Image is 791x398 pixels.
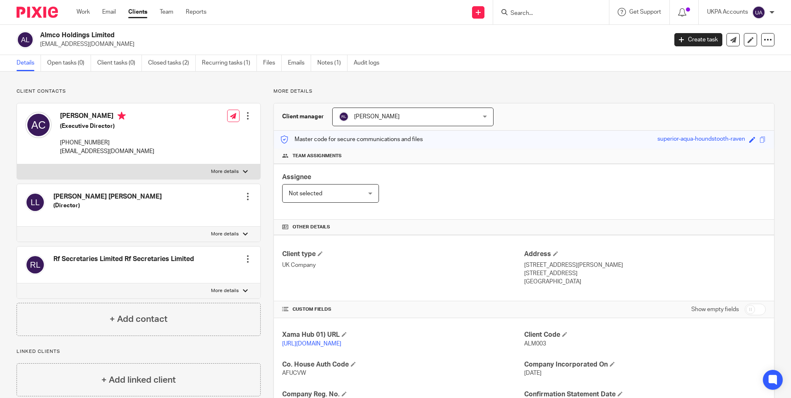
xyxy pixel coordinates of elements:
[128,8,147,16] a: Clients
[282,360,524,369] h4: Co. House Auth Code
[60,112,154,122] h4: [PERSON_NAME]
[752,6,765,19] img: svg%3E
[674,33,722,46] a: Create task
[25,255,45,275] img: svg%3E
[17,7,58,18] img: Pixie
[53,255,194,264] h4: Rf Secretaries Limited Rf Secretaries Limited
[211,168,239,175] p: More details
[282,261,524,269] p: UK Company
[53,201,162,210] h5: (Director)
[17,88,261,95] p: Client contacts
[691,305,739,314] label: Show empty fields
[25,112,52,138] img: svg%3E
[47,55,91,71] a: Open tasks (0)
[282,370,306,376] span: AFUCVW
[53,192,162,201] h4: [PERSON_NAME] [PERSON_NAME]
[657,135,745,144] div: superior-aqua-houndstooth-raven
[524,269,766,278] p: [STREET_ADDRESS]
[289,191,322,197] span: Not selected
[40,31,537,40] h2: Almco Holdings Limited
[202,55,257,71] a: Recurring tasks (1)
[211,288,239,294] p: More details
[160,8,173,16] a: Team
[263,55,282,71] a: Files
[282,250,524,259] h4: Client type
[282,306,524,313] h4: CUSTOM FIELDS
[102,8,116,16] a: Email
[282,341,341,347] a: [URL][DOMAIN_NAME]
[524,341,546,347] span: ALM003
[354,114,400,120] span: [PERSON_NAME]
[25,192,45,212] img: svg%3E
[524,250,766,259] h4: Address
[148,55,196,71] a: Closed tasks (2)
[524,331,766,339] h4: Client Code
[292,153,342,159] span: Team assignments
[282,113,324,121] h3: Client manager
[17,55,41,71] a: Details
[17,31,34,48] img: svg%3E
[60,147,154,156] p: [EMAIL_ADDRESS][DOMAIN_NAME]
[282,174,311,180] span: Assignee
[288,55,311,71] a: Emails
[101,374,176,386] h4: + Add linked client
[524,278,766,286] p: [GEOGRAPHIC_DATA]
[280,135,423,144] p: Master code for secure communications and files
[524,261,766,269] p: [STREET_ADDRESS][PERSON_NAME]
[354,55,386,71] a: Audit logs
[292,224,330,230] span: Other details
[40,40,662,48] p: [EMAIL_ADDRESS][DOMAIN_NAME]
[97,55,142,71] a: Client tasks (0)
[317,55,348,71] a: Notes (1)
[524,370,542,376] span: [DATE]
[211,231,239,237] p: More details
[282,331,524,339] h4: Xama Hub 01) URL
[707,8,748,16] p: UKPA Accounts
[17,348,261,355] p: Linked clients
[60,139,154,147] p: [PHONE_NUMBER]
[339,112,349,122] img: svg%3E
[186,8,206,16] a: Reports
[77,8,90,16] a: Work
[629,9,661,15] span: Get Support
[110,313,168,326] h4: + Add contact
[273,88,774,95] p: More details
[60,122,154,130] h5: (Executive Director)
[524,360,766,369] h4: Company Incorporated On
[510,10,584,17] input: Search
[117,112,126,120] i: Primary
